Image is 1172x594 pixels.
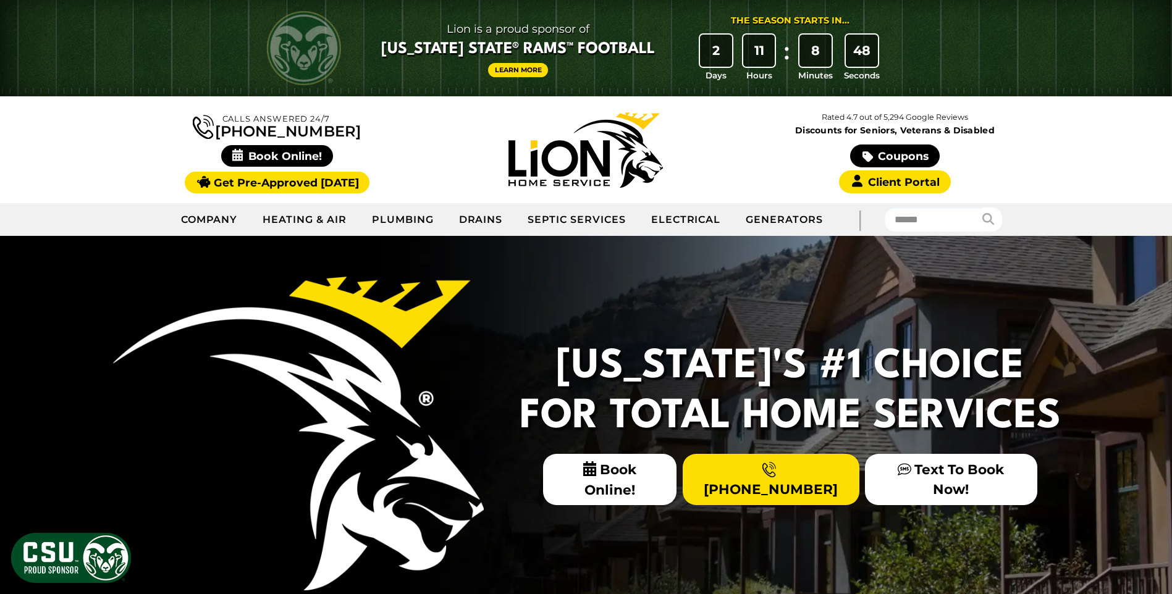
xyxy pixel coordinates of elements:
span: Book Online! [543,454,677,505]
div: 8 [799,35,832,67]
div: 2 [700,35,732,67]
div: The Season Starts in... [731,14,849,28]
img: Lion Home Service [508,112,663,188]
img: CSU Rams logo [267,11,341,85]
span: Hours [746,69,772,82]
a: Get Pre-Approved [DATE] [185,172,369,193]
h2: [US_STATE]'s #1 Choice For Total Home Services [512,342,1068,441]
span: [US_STATE] State® Rams™ Football [381,39,655,60]
span: Days [706,69,727,82]
a: Septic Services [515,204,638,235]
a: Text To Book Now! [865,454,1037,504]
span: Book Online! [221,145,333,167]
a: Client Portal [839,170,950,193]
a: Drains [447,204,516,235]
span: Minutes [798,69,833,82]
img: CSU Sponsor Badge [9,531,133,585]
p: Rated 4.7 out of 5,294 Google Reviews [740,111,1049,124]
a: [PHONE_NUMBER] [193,112,361,139]
div: 48 [846,35,878,67]
a: Electrical [639,204,734,235]
span: Seconds [844,69,880,82]
a: Heating & Air [250,204,359,235]
a: Company [169,204,251,235]
a: Plumbing [360,204,447,235]
a: Coupons [850,144,939,167]
a: [PHONE_NUMBER] [683,454,859,504]
span: Discounts for Seniors, Veterans & Disabled [743,126,1047,135]
div: | [835,203,885,236]
div: : [780,35,793,82]
div: 11 [743,35,775,67]
a: Learn More [488,63,549,77]
a: Generators [733,204,835,235]
span: Lion is a proud sponsor of [381,19,655,39]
